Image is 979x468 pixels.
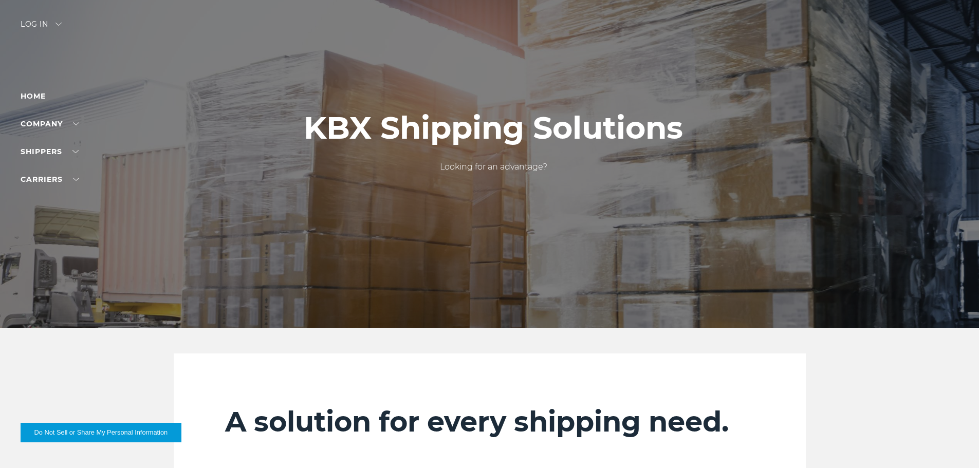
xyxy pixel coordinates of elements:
img: kbx logo [451,21,528,66]
h2: A solution for every shipping need. [225,405,754,439]
img: arrow [56,23,62,26]
p: Looking for an advantage? [304,161,683,173]
div: Log in [21,21,62,35]
a: SHIPPERS [21,147,79,156]
a: Carriers [21,175,79,184]
button: Do Not Sell or Share My Personal Information [21,423,181,442]
a: Home [21,91,46,101]
a: Company [21,119,79,128]
h1: KBX Shipping Solutions [304,110,683,145]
